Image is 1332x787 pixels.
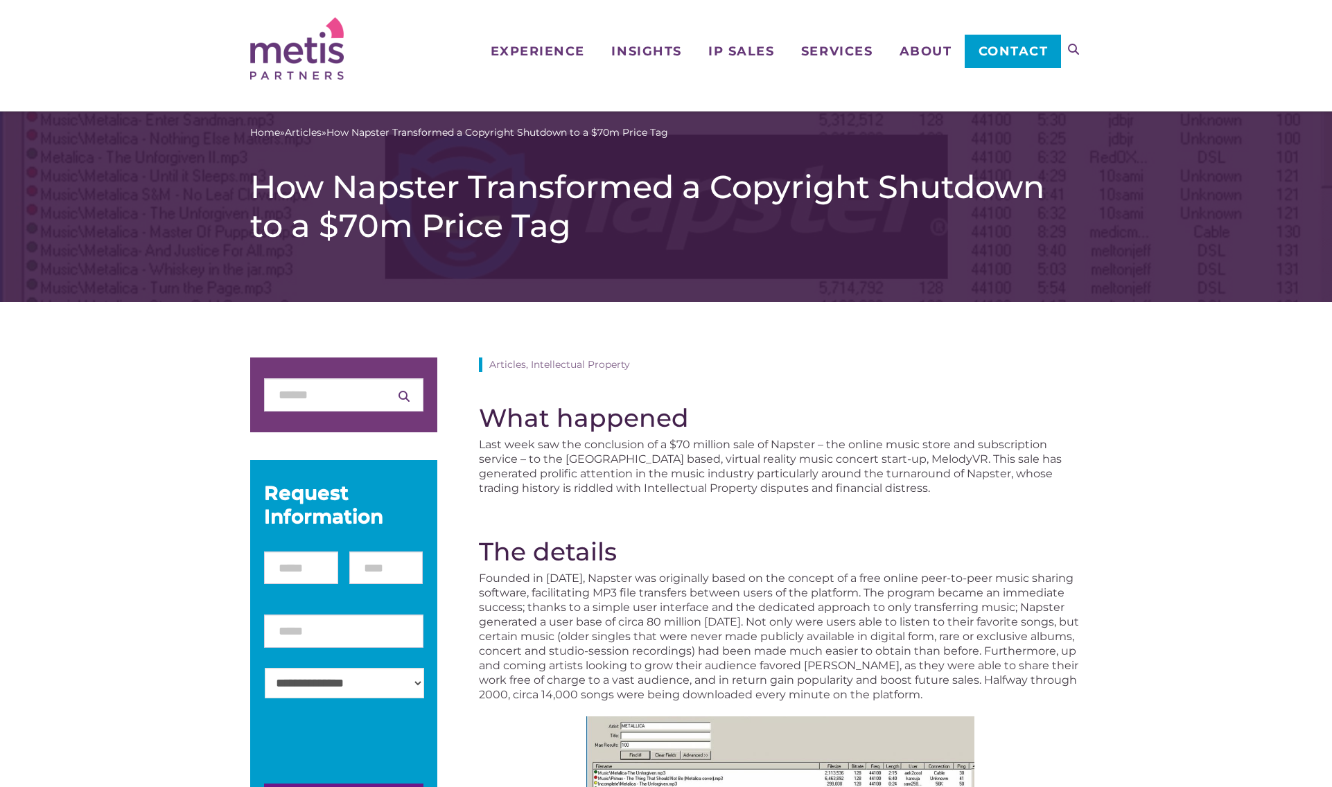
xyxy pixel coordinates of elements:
[479,571,1082,702] p: Founded in [DATE], Napster was originally based on the concept of a free online peer-to-peer musi...
[708,45,774,58] span: IP Sales
[264,481,423,528] div: Request Information
[479,537,1082,566] h2: The details
[264,718,475,772] iframe: reCAPTCHA
[250,125,280,140] a: Home
[285,125,322,140] a: Articles
[479,357,1082,372] div: Articles, Intellectual Property
[250,168,1082,245] h1: How Napster Transformed a Copyright Shutdown to a $70m Price Tag
[611,45,681,58] span: Insights
[900,45,952,58] span: About
[326,125,668,140] span: How Napster Transformed a Copyright Shutdown to a $70m Price Tag
[491,45,585,58] span: Experience
[479,437,1082,495] p: Last week saw the conclusion of a $70 million sale of Napster – the online music store and subscr...
[250,17,344,80] img: Metis Partners
[801,45,873,58] span: Services
[979,45,1049,58] span: Contact
[250,125,668,140] span: » »
[479,403,1082,432] h2: What happened
[965,35,1061,68] a: Contact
